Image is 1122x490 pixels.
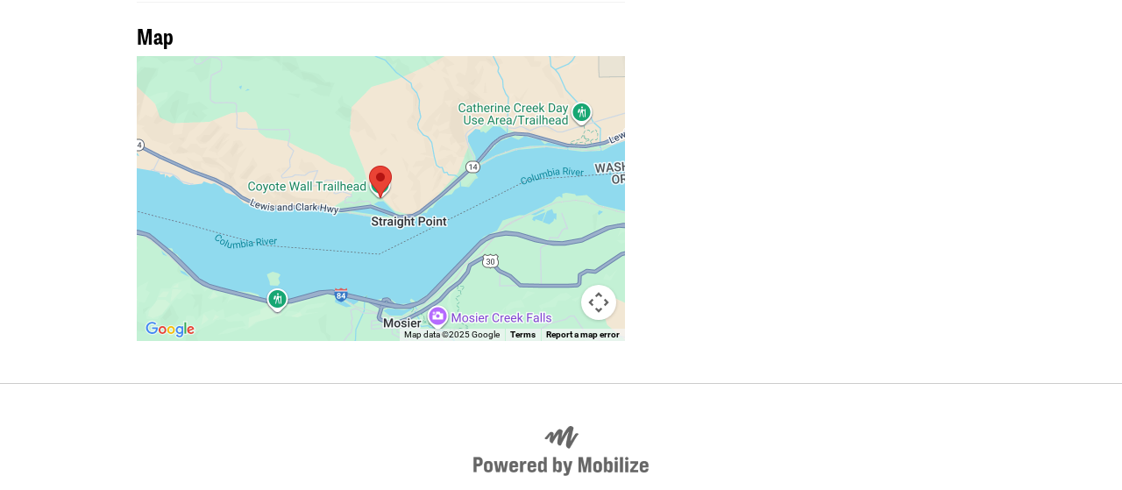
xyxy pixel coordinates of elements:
[473,426,649,477] img: Powered by Mobilize
[546,330,620,339] a: Report a map error
[581,285,616,320] button: Map camera controls
[510,330,536,339] a: Terms (opens in new tab)
[137,20,174,51] span: Map
[404,330,500,339] span: Map data ©2025 Google
[141,318,199,341] a: Open this area in Google Maps (opens a new window)
[141,318,199,341] img: Google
